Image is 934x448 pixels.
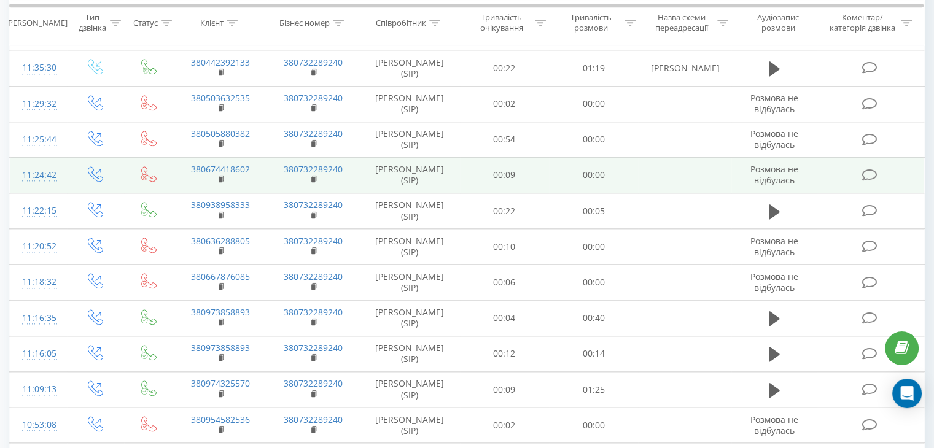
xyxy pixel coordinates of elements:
a: 380732289240 [284,306,343,318]
div: Назва схеми переадресації [650,13,714,34]
a: 380636288805 [191,235,250,247]
a: 380732289240 [284,163,343,175]
span: Розмова не відбулась [750,92,798,115]
div: [PERSON_NAME] [6,18,68,28]
a: 380732289240 [284,414,343,425]
td: [PERSON_NAME] (SIP) [360,229,460,265]
div: Клієнт [200,18,224,28]
a: 380503632535 [191,92,250,104]
div: 11:24:42 [22,163,55,187]
td: 00:40 [549,300,638,336]
div: 11:16:35 [22,306,55,330]
td: 00:00 [549,86,638,122]
td: 00:12 [460,336,549,371]
span: Розмова не відбулась [750,128,798,150]
div: Коментар/категорія дзвінка [826,13,898,34]
div: 11:29:32 [22,92,55,116]
td: 00:00 [549,407,638,443]
div: 10:53:08 [22,413,55,437]
a: 380442392133 [191,56,250,68]
td: 00:04 [460,300,549,336]
a: 380732289240 [284,271,343,282]
a: 380732289240 [284,377,343,389]
td: 00:54 [460,122,549,157]
td: 00:22 [460,193,549,229]
td: 01:19 [549,50,638,86]
td: 00:09 [460,157,549,193]
div: Співробітник [376,18,426,28]
div: Статус [133,18,158,28]
div: 11:22:15 [22,199,55,223]
div: Тип дзвінка [77,13,106,34]
td: [PERSON_NAME] (SIP) [360,407,460,443]
span: Розмова не відбулась [750,271,798,293]
td: [PERSON_NAME] (SIP) [360,265,460,300]
a: 380954582536 [191,414,250,425]
td: 01:25 [549,372,638,407]
div: 11:16:05 [22,342,55,366]
div: 11:18:32 [22,270,55,294]
td: [PERSON_NAME] (SIP) [360,50,460,86]
a: 380674418602 [191,163,250,175]
span: Розмова не відбулась [750,414,798,436]
a: 380667876085 [191,271,250,282]
td: 00:10 [460,229,549,265]
td: [PERSON_NAME] (SIP) [360,300,460,336]
a: 380732289240 [284,56,343,68]
a: 380732289240 [284,128,343,139]
td: [PERSON_NAME] (SIP) [360,86,460,122]
a: 380505880382 [191,128,250,139]
td: 00:00 [549,265,638,300]
td: 00:00 [549,157,638,193]
a: 380732289240 [284,235,343,247]
td: 00:02 [460,86,549,122]
a: 380938958333 [191,199,250,210]
a: 380732289240 [284,92,343,104]
div: 11:20:52 [22,234,55,258]
div: Аудіозапис розмови [742,13,814,34]
td: [PERSON_NAME] (SIP) [360,122,460,157]
span: Розмова не відбулась [750,235,798,258]
td: 00:06 [460,265,549,300]
a: 380974325570 [191,377,250,389]
td: [PERSON_NAME] (SIP) [360,157,460,193]
td: 00:00 [549,122,638,157]
td: [PERSON_NAME] (SIP) [360,336,460,371]
div: Тривалість розмови [560,13,621,34]
a: 380973858893 [191,342,250,353]
td: 00:00 [549,229,638,265]
div: 11:09:13 [22,377,55,401]
td: 00:02 [460,407,549,443]
td: [PERSON_NAME] (SIP) [360,193,460,229]
div: 11:35:30 [22,56,55,80]
a: 380732289240 [284,342,343,353]
div: 11:25:44 [22,128,55,152]
td: 00:05 [549,193,638,229]
div: Тривалість очікування [471,13,532,34]
a: 380973858893 [191,306,250,318]
td: [PERSON_NAME] (SIP) [360,372,460,407]
div: Open Intercom Messenger [892,379,922,408]
td: 00:14 [549,336,638,371]
a: 380732289240 [284,199,343,210]
td: 00:22 [460,50,549,86]
td: [PERSON_NAME] [638,50,731,86]
div: Бізнес номер [279,18,330,28]
span: Розмова не відбулась [750,163,798,186]
td: 00:09 [460,372,549,407]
